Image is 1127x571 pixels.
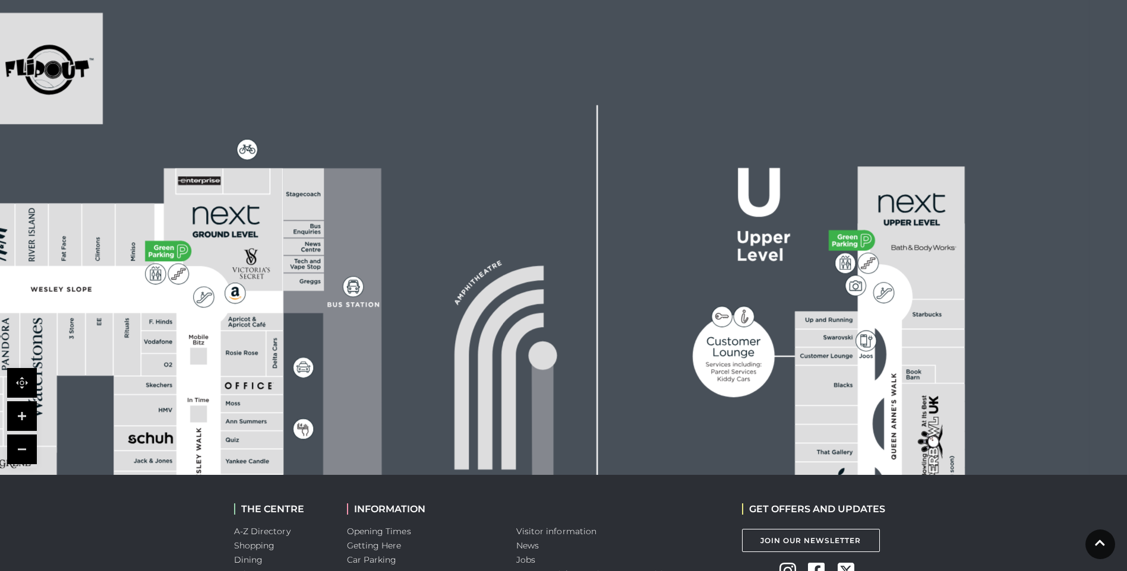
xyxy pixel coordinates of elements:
h2: THE CENTRE [234,503,329,515]
a: Shopping [234,540,275,551]
a: Dining [234,554,263,565]
a: Jobs [516,554,535,565]
h2: GET OFFERS AND UPDATES [742,503,885,515]
a: Join Our Newsletter [742,529,880,552]
a: A-Z Directory [234,526,291,537]
h2: INFORMATION [347,503,498,515]
a: Getting Here [347,540,402,551]
a: News [516,540,539,551]
a: Car Parking [347,554,397,565]
a: Opening Times [347,526,411,537]
a: Visitor information [516,526,597,537]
